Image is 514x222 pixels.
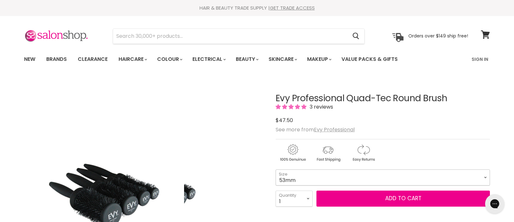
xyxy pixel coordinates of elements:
[314,126,355,133] a: Evy Professional
[152,53,186,66] a: Colour
[19,50,435,69] ul: Main menu
[113,29,347,44] input: Search
[264,53,301,66] a: Skincare
[114,53,151,66] a: Haircare
[276,143,310,163] img: genuine.gif
[346,143,380,163] img: returns.gif
[231,53,262,66] a: Beauty
[468,53,492,66] a: Sign In
[41,53,72,66] a: Brands
[16,5,498,11] div: HAIR & BEAUTY TRADE SUPPLY |
[276,126,355,133] span: See more from
[188,53,230,66] a: Electrical
[308,103,333,111] span: 3 reviews
[276,103,308,111] span: 5.00 stars
[337,53,403,66] a: Value Packs & Gifts
[270,4,315,11] a: GET TRADE ACCESS
[408,33,468,39] p: Orders over $149 ship free!
[316,191,490,207] button: Add to cart
[276,94,490,103] h1: Evy Professional Quad-Tec Round Brush
[311,143,345,163] img: shipping.gif
[19,53,40,66] a: New
[276,117,293,124] span: $47.50
[113,29,365,44] form: Product
[276,191,313,207] select: Quantity
[347,29,364,44] button: Search
[302,53,335,66] a: Makeup
[73,53,112,66] a: Clearance
[16,50,498,69] nav: Main
[385,194,421,202] span: Add to cart
[482,192,508,216] iframe: Gorgias live chat messenger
